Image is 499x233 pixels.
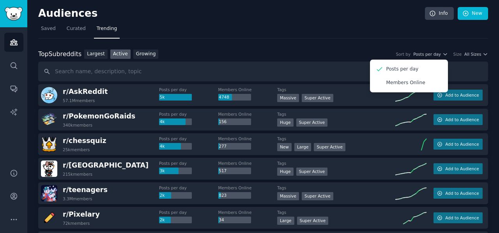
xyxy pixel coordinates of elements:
[445,92,479,98] span: Add to Audience
[434,90,483,101] button: Add to Audience
[218,192,251,199] div: 823
[159,94,192,101] div: 5k
[425,7,454,20] a: Info
[63,210,100,218] span: r/ Pixelary
[296,118,328,127] div: Super Active
[63,171,92,177] div: 215k members
[38,7,425,20] h2: Audiences
[277,217,294,225] div: Large
[218,143,251,150] div: 277
[218,136,278,141] dt: Members Online
[445,191,479,196] span: Add to Audience
[445,166,479,171] span: Add to Audience
[386,79,425,86] p: Members Online
[41,161,57,177] img: Nepal
[67,25,86,32] span: Curated
[159,217,192,224] div: 2k
[41,87,57,103] img: AskReddit
[41,111,57,128] img: PokemonGoRaids
[63,196,92,201] div: 3.3M members
[159,185,218,191] dt: Posts per day
[277,210,395,215] dt: Tags
[445,215,479,221] span: Add to Audience
[63,161,149,169] span: r/ [GEOGRAPHIC_DATA]
[63,88,108,95] span: r/ AskReddit
[218,168,251,175] div: 517
[434,188,483,199] button: Add to Audience
[41,25,56,32] span: Saved
[453,51,462,57] div: Size
[464,51,481,57] span: All Sizes
[296,168,328,176] div: Super Active
[41,210,57,226] img: Pixelary
[64,23,88,39] a: Curated
[277,118,294,127] div: Huge
[63,98,95,103] div: 57.1M members
[445,117,479,122] span: Add to Audience
[38,23,58,39] a: Saved
[38,62,488,81] input: Search name, description, topic
[294,143,311,151] div: Large
[159,210,218,215] dt: Posts per day
[159,118,192,125] div: 4k
[302,94,333,102] div: Super Active
[277,87,395,92] dt: Tags
[63,147,90,152] div: 25k members
[458,7,488,20] a: New
[434,114,483,125] button: Add to Audience
[277,161,395,166] dt: Tags
[218,217,251,224] div: 34
[63,122,92,128] div: 340k members
[218,210,278,215] dt: Members Online
[159,168,192,175] div: 3k
[218,161,278,166] dt: Members Online
[133,49,159,59] a: Growing
[159,161,218,166] dt: Posts per day
[159,136,218,141] dt: Posts per day
[434,212,483,223] button: Add to Audience
[277,185,395,191] dt: Tags
[297,217,329,225] div: Super Active
[159,192,192,199] div: 2k
[277,111,395,117] dt: Tags
[159,143,192,150] div: 4k
[434,163,483,174] button: Add to Audience
[110,49,131,59] a: Active
[159,87,218,92] dt: Posts per day
[218,185,278,191] dt: Members Online
[218,87,278,92] dt: Members Online
[314,143,345,151] div: Super Active
[63,221,90,226] div: 72k members
[41,185,57,201] img: teenagers
[413,51,448,57] button: Posts per day
[218,111,278,117] dt: Members Online
[277,136,395,141] dt: Tags
[63,112,135,120] span: r/ PokemonGoRaids
[94,23,120,39] a: Trending
[277,143,292,151] div: New
[84,49,108,59] a: Largest
[41,136,57,152] img: chessquiz
[159,111,218,117] dt: Posts per day
[218,94,251,101] div: 4748
[464,51,488,57] button: All Sizes
[97,25,117,32] span: Trending
[277,192,299,200] div: Massive
[5,7,23,21] img: GummySearch logo
[302,192,333,200] div: Super Active
[434,139,483,150] button: Add to Audience
[38,49,81,59] div: Top Subreddits
[277,168,294,176] div: Huge
[277,94,299,102] div: Massive
[218,118,251,125] div: 156
[445,141,479,147] span: Add to Audience
[396,51,411,57] div: Sort by
[63,137,106,145] span: r/ chessquiz
[386,66,419,73] p: Posts per day
[63,186,108,194] span: r/ teenagers
[413,51,441,57] span: Posts per day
